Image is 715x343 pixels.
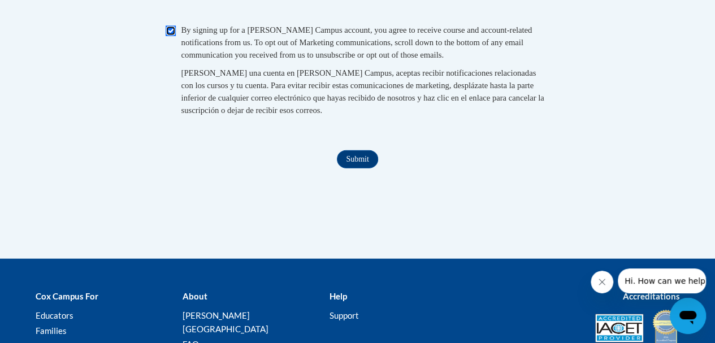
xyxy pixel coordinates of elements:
[182,291,207,301] b: About
[329,291,346,301] b: Help
[670,298,706,334] iframe: Button to launch messaging window
[591,271,613,293] iframe: Close message
[329,310,358,320] a: Support
[337,150,378,168] input: Submit
[181,25,532,59] span: By signing up for a [PERSON_NAME] Campus account, you agree to receive course and account-related...
[181,68,544,115] span: [PERSON_NAME] una cuenta en [PERSON_NAME] Campus, aceptas recibir notificaciones relacionadas con...
[7,8,92,17] span: Hi. How can we help?
[36,310,73,320] a: Educators
[595,314,643,342] img: Accredited IACET® Provider
[36,291,98,301] b: Cox Campus For
[182,310,268,334] a: [PERSON_NAME][GEOGRAPHIC_DATA]
[36,325,67,336] a: Families
[623,291,680,301] b: Accreditations
[618,268,706,293] iframe: Message from company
